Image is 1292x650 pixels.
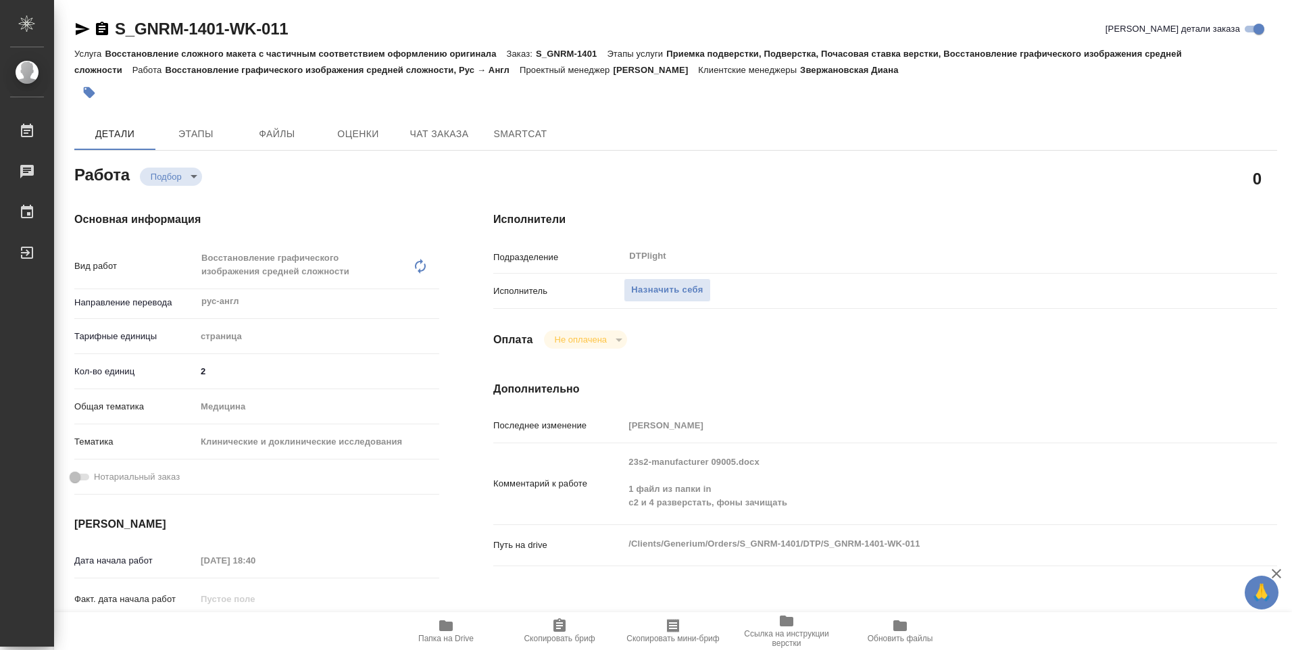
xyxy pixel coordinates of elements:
p: Звержановская Диана [800,65,908,75]
p: Общая тематика [74,400,196,414]
input: ✎ Введи что-нибудь [196,361,439,381]
p: Вид работ [74,259,196,273]
p: Клиентские менеджеры [698,65,800,75]
p: Кол-во единиц [74,365,196,378]
span: Нотариальный заказ [94,470,180,484]
p: Услуга [74,49,105,59]
span: 🙏 [1250,578,1273,607]
p: Восстановление графического изображения средней сложности, Рус → Англ [165,65,520,75]
p: Работа [132,65,166,75]
span: Оценки [326,126,391,143]
button: Ссылка на инструкции верстки [730,612,843,650]
h4: Оплата [493,332,533,348]
p: Исполнитель [493,284,624,298]
p: Подразделение [493,251,624,264]
span: Ссылка на инструкции верстки [738,629,835,648]
h4: Исполнители [493,211,1277,228]
p: Путь на drive [493,539,624,552]
div: Подбор [544,330,627,349]
button: Назначить себя [624,278,710,302]
input: Пустое поле [196,551,314,570]
input: Пустое поле [624,416,1212,435]
button: Папка на Drive [389,612,503,650]
p: Восстановление сложного макета с частичным соответствием оформлению оригинала [105,49,506,59]
h4: Дополнительно [493,381,1277,397]
span: Файлы [245,126,309,143]
textarea: 23s2-manufacturer 09005.docx 1 файл из папки in с2 и 4 разверстать, фоны зачищать [624,451,1212,514]
button: Добавить тэг [74,78,104,107]
h2: Работа [74,161,130,186]
a: S_GNRM-1401-WK-011 [115,20,288,38]
p: Комментарий к работе [493,477,624,491]
p: Проектный менеджер [520,65,613,75]
span: Детали [82,126,147,143]
span: [PERSON_NAME] детали заказа [1105,22,1240,36]
input: Пустое поле [196,589,314,609]
p: [PERSON_NAME] [613,65,698,75]
button: Подбор [147,171,186,182]
span: Скопировать бриф [524,634,595,643]
button: Обновить файлы [843,612,957,650]
span: Обновить файлы [868,634,933,643]
p: Этапы услуги [607,49,666,59]
h2: 0 [1253,167,1262,190]
span: Скопировать мини-бриф [626,634,719,643]
div: Подбор [140,168,202,186]
h4: Основная информация [74,211,439,228]
p: Тарифные единицы [74,330,196,343]
p: Заказ: [507,49,536,59]
button: Скопировать мини-бриф [616,612,730,650]
button: Скопировать ссылку [94,21,110,37]
p: Направление перевода [74,296,196,309]
span: Папка на Drive [418,634,474,643]
button: 🙏 [1245,576,1278,609]
div: Клинические и доклинические исследования [196,430,439,453]
p: Тематика [74,435,196,449]
textarea: /Clients/Generium/Orders/S_GNRM-1401/DTP/S_GNRM-1401-WK-011 [624,532,1212,555]
p: Дата начала работ [74,554,196,568]
span: SmartCat [488,126,553,143]
button: Скопировать ссылку для ЯМессенджера [74,21,91,37]
p: Факт. дата начала работ [74,593,196,606]
span: Чат заказа [407,126,472,143]
span: Назначить себя [631,282,703,298]
div: Медицина [196,395,439,418]
button: Не оплачена [551,334,611,345]
span: Этапы [164,126,228,143]
div: страница [196,325,439,348]
h4: [PERSON_NAME] [74,516,439,532]
p: S_GNRM-1401 [536,49,607,59]
p: Последнее изменение [493,419,624,432]
button: Скопировать бриф [503,612,616,650]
